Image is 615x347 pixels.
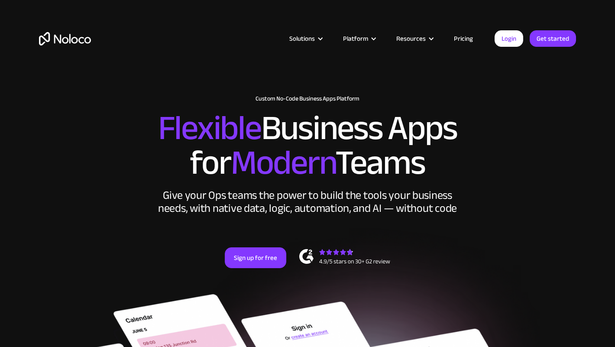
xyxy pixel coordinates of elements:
[530,30,576,47] a: Get started
[289,33,315,44] div: Solutions
[332,33,385,44] div: Platform
[495,30,523,47] a: Login
[156,189,459,215] div: Give your Ops teams the power to build the tools your business needs, with native data, logic, au...
[443,33,484,44] a: Pricing
[278,33,332,44] div: Solutions
[39,111,576,180] h2: Business Apps for Teams
[231,130,335,195] span: Modern
[343,33,368,44] div: Platform
[396,33,426,44] div: Resources
[39,95,576,102] h1: Custom No-Code Business Apps Platform
[39,32,91,45] a: home
[385,33,443,44] div: Resources
[158,96,261,160] span: Flexible
[225,247,286,268] a: Sign up for free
